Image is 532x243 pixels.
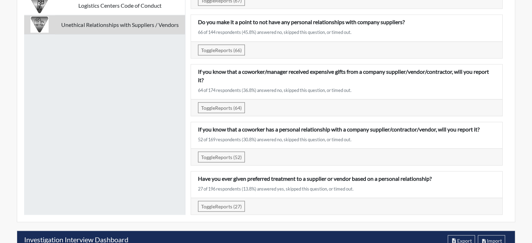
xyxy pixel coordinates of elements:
[198,152,245,163] button: ToggleReports (52)
[201,105,215,111] span: Toggle
[55,15,185,35] td: Unethical Relationships with Suppliers / Vendors
[201,203,215,209] span: Toggle
[201,47,215,53] span: Toggle
[198,67,495,84] p: If you know that a coworker/manager received expensive gifts from a company supplier/vendor/contr...
[198,125,495,134] p: If you know that a coworker has a personal relationship with a company supplier/contractor/vendor...
[30,17,49,33] img: CATEGORY%20ICON-31.0b626968.png
[198,102,245,113] button: ToggleReports (64)
[198,29,495,36] div: 66 of 144 respondents (45.8%) answered no, skipped this question, or timed out.
[198,186,495,192] div: 27 of 196 respondents (13.8%) answered yes, skipped this question, or timed out.
[198,87,495,94] div: 64 of 174 respondents (36.8%) answered no, skipped this question, or timed out.
[198,201,245,212] button: ToggleReports (27)
[198,18,495,26] p: Do you make it a point to not have any personal relationships with company suppliers?
[198,136,495,143] div: 52 of 169 respondents (30.8%) answered no, skipped this question, or timed out.
[198,45,245,56] button: ToggleReports (66)
[198,174,495,183] p: Have you ever given preferred treatment to a supplier or vendor based on a personal relationship?
[201,154,215,160] span: Toggle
